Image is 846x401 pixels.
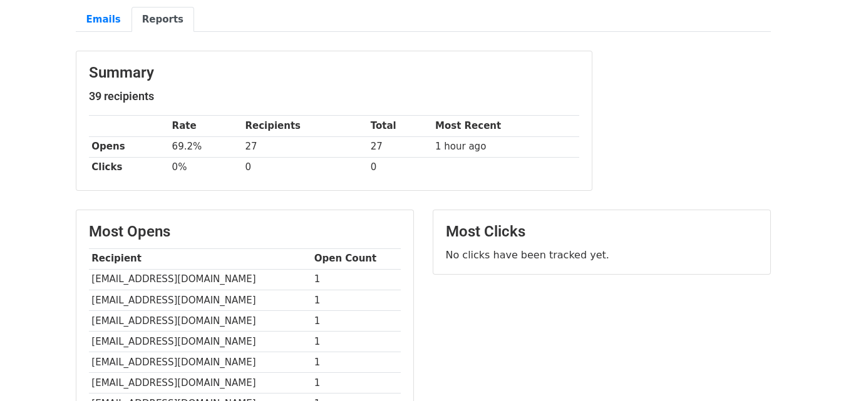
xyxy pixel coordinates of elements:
td: 1 hour ago [432,136,579,157]
td: [EMAIL_ADDRESS][DOMAIN_NAME] [89,269,311,290]
h3: Most Opens [89,223,401,241]
h3: Most Clicks [446,223,758,241]
p: No clicks have been tracked yet. [446,248,758,261]
td: 27 [368,136,432,157]
td: 1 [311,310,401,331]
td: 1 [311,373,401,393]
td: [EMAIL_ADDRESS][DOMAIN_NAME] [89,352,311,373]
iframe: Chat Widget [783,341,846,401]
td: [EMAIL_ADDRESS][DOMAIN_NAME] [89,331,311,352]
th: Most Recent [432,116,579,136]
th: Opens [89,136,169,157]
td: 1 [311,290,401,310]
td: 69.2% [169,136,242,157]
a: Emails [76,7,132,33]
h3: Summary [89,64,579,82]
th: Total [368,116,432,136]
th: Rate [169,116,242,136]
a: Reports [132,7,194,33]
th: Clicks [89,157,169,178]
td: 1 [311,331,401,352]
th: Recipient [89,248,311,269]
td: [EMAIL_ADDRESS][DOMAIN_NAME] [89,310,311,331]
th: Recipients [242,116,368,136]
h5: 39 recipients [89,89,579,103]
td: [EMAIL_ADDRESS][DOMAIN_NAME] [89,373,311,393]
td: 27 [242,136,368,157]
td: 1 [311,269,401,290]
td: [EMAIL_ADDRESS][DOMAIN_NAME] [89,290,311,310]
td: 0 [242,157,368,178]
td: 1 [311,352,401,373]
td: 0 [368,157,432,178]
td: 0% [169,157,242,178]
th: Open Count [311,248,401,269]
